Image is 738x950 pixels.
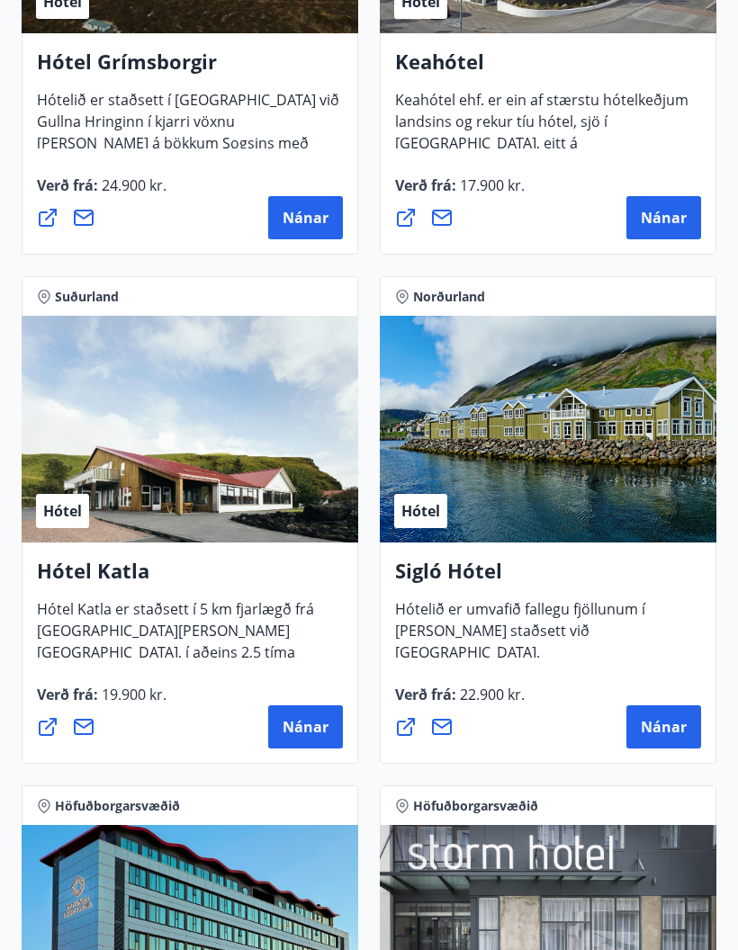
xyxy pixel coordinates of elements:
[401,501,440,521] span: Hótel
[55,288,119,306] span: Suðurland
[37,599,314,698] span: Hótel Katla er staðsett í 5 km fjarlægð frá [GEOGRAPHIC_DATA][PERSON_NAME][GEOGRAPHIC_DATA], í að...
[395,685,525,719] span: Verð frá :
[283,717,328,737] span: Nánar
[456,685,525,704] span: 22.900 kr.
[641,717,687,737] span: Nánar
[395,175,525,210] span: Verð frá :
[456,175,525,195] span: 17.900 kr.
[37,90,343,232] span: Hótelið er staðsett í [GEOGRAPHIC_DATA] við Gullna Hringinn í kjarri vöxnu [PERSON_NAME] á bökkum...
[413,288,485,306] span: Norðurland
[641,208,687,228] span: Nánar
[37,48,343,89] h4: Hótel Grímsborgir
[37,557,343,598] h4: Hótel Katla
[268,196,343,239] button: Nánar
[413,797,538,815] span: Höfuðborgarsvæðið
[626,705,701,748] button: Nánar
[268,705,343,748] button: Nánar
[43,501,82,521] span: Hótel
[37,175,166,210] span: Verð frá :
[37,685,166,719] span: Verð frá :
[395,599,645,677] span: Hótelið er umvafið fallegu fjöllunum í [PERSON_NAME] staðsett við [GEOGRAPHIC_DATA].
[283,208,328,228] span: Nánar
[98,175,166,195] span: 24.900 kr.
[395,557,701,598] h4: Sigló Hótel
[626,196,701,239] button: Nánar
[55,797,180,815] span: Höfuðborgarsvæðið
[395,48,701,89] h4: Keahótel
[98,685,166,704] span: 19.900 kr.
[395,90,689,232] span: Keahótel ehf. er ein af stærstu hótelkeðjum landsins og rekur tíu hótel, sjö í [GEOGRAPHIC_DATA],...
